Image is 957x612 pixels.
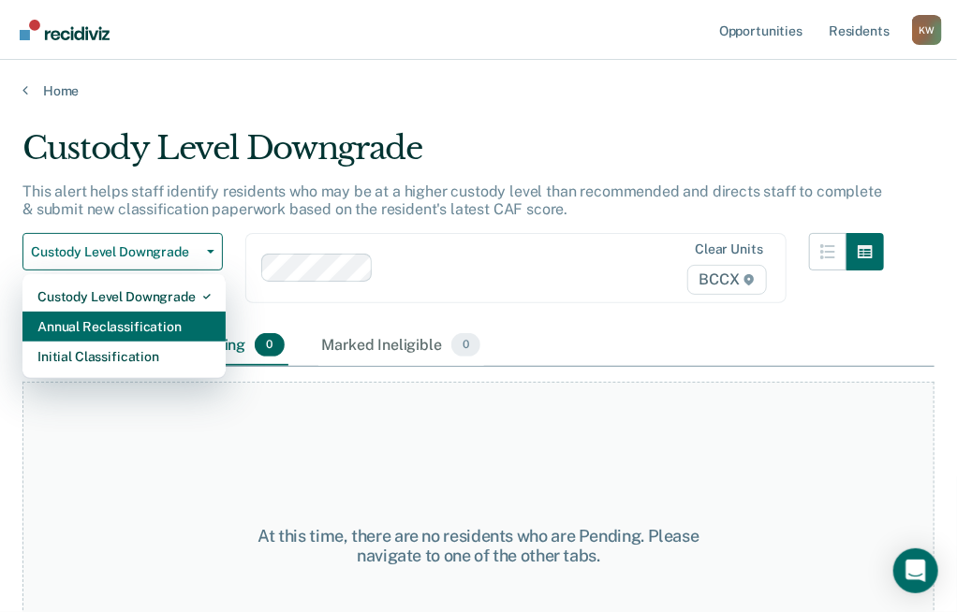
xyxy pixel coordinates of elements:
[22,233,223,270] button: Custody Level Downgrade
[451,333,480,357] span: 0
[687,265,767,295] span: BCCX
[20,20,110,40] img: Recidiviz
[185,326,287,367] div: Pending0
[22,82,935,99] a: Home
[318,326,485,367] div: Marked Ineligible0
[893,548,938,593] div: Open Intercom Messenger
[37,282,211,312] div: Custody Level Downgrade
[912,15,942,45] div: K W
[22,274,226,379] div: Dropdown Menu
[22,182,882,218] p: This alert helps staff identify residents who may be at a higher custody level than recommended a...
[912,15,942,45] button: Profile dropdown button
[695,241,763,257] div: Clear units
[22,129,884,182] div: Custody Level Downgrade
[31,244,199,260] span: Custody Level Downgrade
[37,342,211,372] div: Initial Classification
[37,312,211,342] div: Annual Reclassification
[251,526,706,566] div: At this time, there are no residents who are Pending. Please navigate to one of the other tabs.
[255,333,284,357] span: 0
